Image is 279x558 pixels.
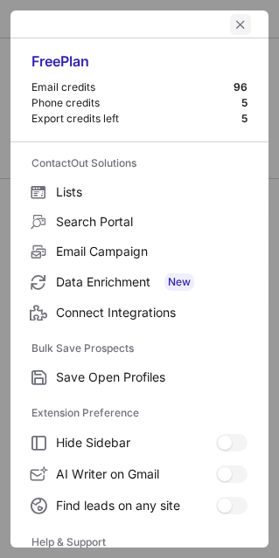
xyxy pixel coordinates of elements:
span: Lists [56,184,248,200]
label: Connect Integrations [10,298,269,327]
div: 5 [241,96,248,110]
label: Data Enrichment New [10,266,269,298]
button: left-button [230,14,251,35]
div: Export credits left [31,112,241,126]
div: 5 [241,112,248,126]
span: Hide Sidebar [56,435,216,451]
label: Hide Sidebar [10,427,269,458]
label: Bulk Save Prospects [31,334,248,362]
span: Data Enrichment [56,273,248,291]
span: Search Portal [56,214,248,230]
label: Email Campaign [10,237,269,266]
label: ContactOut Solutions [31,149,248,177]
span: Find leads on any site [56,498,216,513]
label: Lists [10,177,269,207]
label: Find leads on any site [10,490,269,521]
span: Connect Integrations [56,305,248,320]
div: Phone credits [31,96,241,110]
div: Email credits [31,80,234,94]
span: AI Writer on Gmail [56,466,216,482]
label: Save Open Profiles [10,362,269,392]
label: Extension Preference [31,399,248,427]
button: right-button [28,16,45,33]
label: AI Writer on Gmail [10,458,269,490]
label: Help & Support [31,528,248,556]
label: Search Portal [10,207,269,237]
div: Free Plan [31,52,248,80]
span: Email Campaign [56,244,248,259]
span: New [164,273,194,291]
div: 96 [234,80,248,94]
span: Save Open Profiles [56,369,248,385]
